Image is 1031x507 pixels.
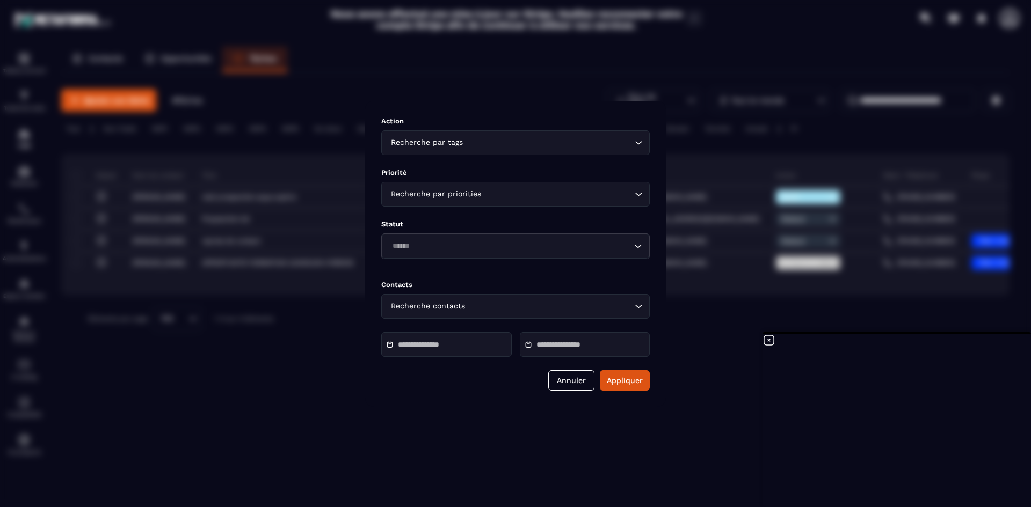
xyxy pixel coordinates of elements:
div: Search for option [381,182,650,207]
span: Recherche par priorities [388,188,483,200]
div: Search for option [381,294,650,319]
div: Search for option [381,130,650,155]
input: Search for option [467,300,632,312]
p: Action [381,117,650,125]
span: Recherche par tags [388,137,465,149]
span: Recherche contacts [388,300,467,312]
p: Priorité [381,168,650,177]
input: Search for option [389,240,631,252]
p: Contacts [381,281,650,289]
input: Search for option [465,137,632,149]
p: Statut [381,220,650,228]
div: Search for option [382,234,649,259]
button: Annuler [548,370,594,391]
button: Appliquer [600,370,650,391]
input: Search for option [483,188,632,200]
